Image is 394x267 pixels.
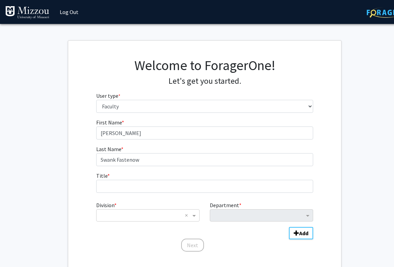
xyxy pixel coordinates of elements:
span: Clear all [185,211,191,219]
ng-select: Division [96,209,200,222]
span: Last Name [96,146,121,152]
h4: Let's get you started. [96,76,313,86]
button: Add Division/Department [289,227,313,239]
span: First Name [96,119,122,126]
label: User type [96,92,120,100]
div: Division [91,201,205,222]
ng-select: Department [210,209,313,222]
button: Next [181,239,204,252]
span: Title [96,172,107,179]
iframe: Chat [5,236,29,262]
b: Add [299,230,308,237]
img: University of Missouri Logo [5,6,49,19]
h1: Welcome to ForagerOne! [96,57,313,74]
div: Department [205,201,318,222]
